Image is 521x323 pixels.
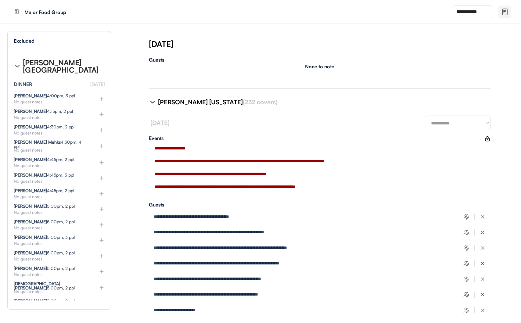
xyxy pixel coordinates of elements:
[14,131,89,135] div: No guest notes
[12,7,22,17] img: Black%20White%20Modern%20Square%20Frame%20Photography%20Logo%20%2810%29.png
[99,285,105,291] img: plus%20%281%29.svg
[14,188,47,193] strong: [PERSON_NAME]
[99,222,105,228] img: plus%20%281%29.svg
[14,281,60,290] strong: [DEMOGRAPHIC_DATA][PERSON_NAME]
[14,109,47,114] strong: [PERSON_NAME]
[14,266,47,271] strong: [PERSON_NAME]
[99,111,105,117] img: plus%20%281%29.svg
[14,299,75,303] div: 5:00pm, 2 ppl
[463,245,469,251] img: users-edit.svg
[99,268,105,275] img: plus%20%281%29.svg
[14,235,75,239] div: 5:00pm, 3 ppl
[480,214,486,220] img: x-close%20%283%29.svg
[14,257,89,261] div: No guest notes
[14,172,47,178] strong: [PERSON_NAME]
[14,125,74,129] div: 4:30pm, 2 ppl
[14,148,89,152] div: No guest notes
[14,266,75,271] div: 5:00pm, 2 ppl
[99,175,105,181] img: plus%20%281%29.svg
[463,214,469,220] img: users-edit.svg
[463,260,469,267] img: users-edit.svg
[149,136,484,141] div: Events
[14,251,75,255] div: 5:00pm, 2 ppl
[14,82,32,87] div: DINNER
[99,237,105,243] img: plus%20%281%29.svg
[14,195,89,199] div: No guest notes
[14,93,47,98] strong: [PERSON_NAME]
[14,282,88,290] div: 5:00pm, 2 ppl
[99,127,105,133] img: plus%20%281%29.svg
[14,220,75,224] div: 5:00pm, 2 ppl
[14,203,47,209] strong: [PERSON_NAME]
[149,202,490,207] div: Guests
[14,272,89,277] div: No guest notes
[158,98,483,106] div: [PERSON_NAME] [US_STATE]
[480,276,486,282] img: x-close%20%283%29.svg
[243,98,278,106] font: (232 covers)
[14,140,88,149] div: 4:30pm, 4 ppl
[99,206,105,212] img: plus%20%281%29.svg
[14,124,47,129] strong: [PERSON_NAME]
[480,260,486,267] img: x-close%20%283%29.svg
[463,276,469,282] img: users-edit.svg
[463,307,469,313] img: users-edit.svg
[14,63,21,70] img: chevron-right%20%281%29.svg
[480,245,486,251] img: x-close%20%283%29.svg
[14,179,89,183] div: No guest notes
[14,100,89,104] div: No guest notes
[14,235,47,240] strong: [PERSON_NAME]
[14,210,89,214] div: No guest notes
[99,191,105,197] img: plus%20%281%29.svg
[14,219,47,224] strong: [PERSON_NAME]
[90,81,105,87] font: [DATE]
[484,136,490,142] img: Lock events
[463,292,469,298] img: users-edit.svg
[14,94,75,98] div: 4:00pm, 3 ppl
[149,38,521,49] div: [DATE]
[99,143,105,149] img: plus%20%281%29.svg
[14,298,47,303] strong: [PERSON_NAME]
[14,115,89,120] div: No guest notes
[14,241,89,246] div: No guest notes
[501,8,508,16] img: file-02.svg
[14,226,89,230] div: No guest notes
[14,173,74,177] div: 4:45pm, 3 ppl
[99,160,105,166] img: plus%20%281%29.svg
[14,109,73,113] div: 4:15pm, 2 ppl
[14,163,89,168] div: No guest notes
[463,229,469,235] img: users-edit.svg
[305,64,334,69] div: None to note
[23,59,99,74] div: [PERSON_NAME] [GEOGRAPHIC_DATA]
[14,188,74,193] div: 4:45pm, 2 ppl
[14,204,75,208] div: 5:00pm, 2 ppl
[480,292,486,298] img: x-close%20%283%29.svg
[14,250,47,255] strong: [PERSON_NAME]
[149,57,490,62] div: Guests
[99,253,105,259] img: plus%20%281%29.svg
[24,10,101,15] div: Major Food Group
[149,99,156,106] img: chevron-right%20%281%29.svg
[99,96,105,102] img: plus%20%281%29.svg
[14,289,89,294] div: No guest notes
[14,38,34,43] div: Excluded
[480,229,486,235] img: x-close%20%283%29.svg
[484,136,490,142] div: Lock events to turn off updates
[14,157,74,162] div: 4:45pm, 2 ppl
[14,157,47,162] strong: [PERSON_NAME]
[150,119,170,127] font: [DATE]
[14,139,61,145] strong: [PERSON_NAME] Mehks
[480,307,486,313] img: x-close%20%283%29.svg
